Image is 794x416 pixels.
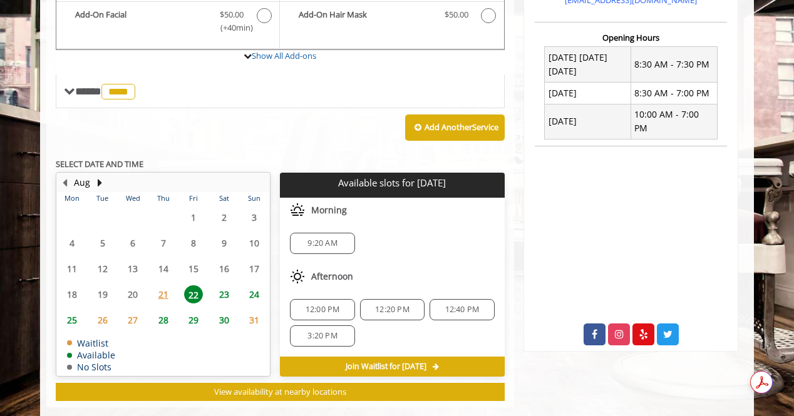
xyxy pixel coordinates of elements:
[148,282,178,307] td: Select day21
[87,192,117,205] th: Tue
[430,299,494,320] div: 12:40 PM
[184,285,203,303] span: 22
[87,307,117,333] td: Select day26
[631,47,717,83] td: 8:30 AM - 7:30 PM
[215,311,234,329] span: 30
[56,158,143,170] b: SELECT DATE AND TIME
[67,350,115,360] td: Available
[214,21,250,34] span: (+40min )
[93,311,112,329] span: 26
[307,238,337,248] span: 9:20 AM
[306,305,340,315] span: 12:00 PM
[59,176,70,190] button: Previous Month
[209,307,239,333] td: Select day30
[178,307,209,333] td: Select day29
[123,311,142,329] span: 27
[239,282,270,307] td: Select day24
[535,33,727,42] h3: Opening Hours
[214,386,346,397] span: View availability at nearby locations
[375,305,410,315] span: 12:20 PM
[74,176,90,190] button: Aug
[245,311,264,329] span: 31
[346,362,426,372] span: Join Waitlist for [DATE]
[239,307,270,333] td: Select day31
[545,47,631,83] td: [DATE] [DATE] [DATE]
[405,114,505,141] button: Add AnotherService
[118,192,148,205] th: Wed
[67,338,115,348] td: Waitlist
[545,104,631,140] td: [DATE]
[239,192,270,205] th: Sun
[425,121,498,133] b: Add Another Service
[285,178,499,188] p: Available slots for [DATE]
[209,192,239,205] th: Sat
[311,205,347,215] span: Morning
[290,233,354,254] div: 9:20 AM
[286,8,497,26] label: Add-On Hair Mask
[118,307,148,333] td: Select day27
[95,176,105,190] button: Next Month
[57,307,87,333] td: Select day25
[445,305,480,315] span: 12:40 PM
[178,282,209,307] td: Select day22
[245,285,264,303] span: 24
[154,285,173,303] span: 21
[154,311,173,329] span: 28
[57,192,87,205] th: Mon
[299,8,431,23] b: Add-On Hair Mask
[148,192,178,205] th: Thu
[290,325,354,347] div: 3:20 PM
[545,83,631,104] td: [DATE]
[290,299,354,320] div: 12:00 PM
[631,104,717,140] td: 10:00 AM - 7:00 PM
[445,8,468,21] span: $50.00
[290,203,305,218] img: morning slots
[209,282,239,307] td: Select day23
[220,8,244,21] span: $50.00
[184,311,203,329] span: 29
[63,311,81,329] span: 25
[252,50,316,61] a: Show All Add-ons
[148,307,178,333] td: Select day28
[178,192,209,205] th: Fri
[290,269,305,284] img: afternoon slots
[215,285,234,303] span: 23
[307,331,337,341] span: 3:20 PM
[311,271,353,282] span: Afternoon
[56,383,505,401] button: View availability at nearby locations
[75,8,207,34] b: Add-On Facial
[360,299,425,320] div: 12:20 PM
[67,362,115,372] td: No Slots
[63,8,273,38] label: Add-On Facial
[631,83,717,104] td: 8:30 AM - 7:00 PM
